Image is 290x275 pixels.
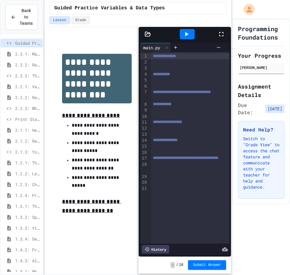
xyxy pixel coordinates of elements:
[140,174,148,180] div: 19
[140,102,148,108] div: 8
[140,83,148,89] div: 6
[240,65,283,70] div: [PERSON_NAME]
[140,77,148,83] div: 5
[140,89,148,102] div: 7
[15,149,40,155] span: 2.1.3: Your Name and Favorite Movie
[15,181,40,188] span: 1.2.3: Challenge Problem - The Bridge
[140,131,148,137] div: 13
[237,2,256,16] div: My Account
[140,59,148,65] div: 2
[15,51,40,57] span: 2.3.1: Mathematical Operators
[15,192,40,199] span: 1.2.4: Problem Solving Practice
[15,214,40,220] span: 1.3.2: Specifying Ideas with Pseudocode
[15,236,40,242] span: 1.3.4: Designing Flowcharts
[238,82,285,99] h2: Assignment Details
[15,94,40,101] span: 2.2.2: Review - Variables and Data Types
[140,161,148,174] div: 18
[140,125,148,131] div: 12
[15,170,40,177] span: 1.2.2: Learning to Solve Hard Problems
[238,24,285,41] h1: Programming Foundations
[140,150,148,156] div: 16
[243,126,279,133] h3: Need Help?
[265,105,285,113] span: [DATE]
[140,119,148,125] div: 11
[179,263,183,267] span: 10
[49,16,70,24] button: Lesson
[140,186,148,192] div: 21
[15,73,40,79] span: 2.3.3: The World's Worst [PERSON_NAME] Market
[15,225,40,231] span: 1.3.3: Visualizing Logic with Flowcharts
[193,263,221,267] span: Submit Answer
[140,53,148,59] div: 1
[140,43,171,52] div: main.py
[71,16,90,24] button: Grade
[243,136,279,190] p: Switch to "Grade View" to access the chat feature and communicate with your teacher for help and ...
[140,155,148,161] div: 17
[15,83,40,90] span: 2.2.1: Variables and Data Types
[188,260,226,270] button: Submit Answer
[15,203,40,209] span: 1.3.1: The Power of Algorithms
[238,51,285,60] h2: Your Progress
[15,127,40,133] span: 2.1.1: Hello, World!
[140,137,148,144] div: 14
[5,4,38,30] button: Back to Teams
[20,8,33,27] span: Back to Teams
[140,114,148,120] div: 10
[140,44,163,51] div: main.py
[140,144,148,150] div: 15
[140,65,148,71] div: 3
[15,160,40,166] span: 1.2.1: The Growth Mindset
[140,107,148,113] div: 9
[176,263,178,267] span: /
[15,257,40,264] span: 1.4.3: Algorithm Practice Exercises
[238,102,263,116] span: Due Date:
[140,180,148,186] div: 20
[15,62,40,68] span: 2.3.2: Review - Mathematical Operators
[15,116,40,122] span: Print Statement Class Review
[170,262,175,268] span: -
[15,105,40,112] span: 2.2.3: What's the Type?
[142,245,169,254] div: History
[15,247,40,253] span: 1.4.2: Problem Solving Reflection
[140,71,148,77] div: 4
[15,40,40,46] span: Guided Practice Variables & Data Types
[15,138,40,144] span: 2.1.2: Review - Hello, World!
[15,268,40,275] span: 1.5.1: Why Learn to Program?
[54,5,165,12] span: Guided Practice Variables & Data Types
